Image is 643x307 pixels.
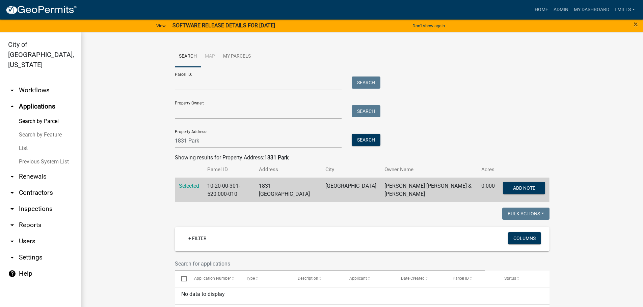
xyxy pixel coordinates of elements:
th: Acres [477,162,499,178]
td: 0.000 [477,178,499,202]
i: arrow_drop_down [8,86,16,94]
td: [GEOGRAPHIC_DATA] [321,178,380,202]
button: Columns [508,232,541,244]
strong: 1831 Park [264,154,289,161]
th: Parcel ID [203,162,255,178]
i: arrow_drop_down [8,205,16,213]
datatable-header-cell: Type [239,271,291,287]
a: Search [175,46,201,67]
span: Type [246,276,254,281]
datatable-header-cell: Description [291,271,343,287]
button: Search [352,134,380,146]
button: Don't show again [410,20,448,31]
input: Search for applications [175,257,485,271]
span: Date Created [401,276,424,281]
i: arrow_drop_down [8,253,16,262]
th: Owner Name [380,162,477,178]
th: Address [255,162,321,178]
strong: SOFTWARE RELEASE DETAILS FOR [DATE] [172,22,275,29]
button: Bulk Actions [502,208,550,220]
span: Status [504,276,516,281]
button: Add Note [503,182,545,194]
datatable-header-cell: Select [175,271,188,287]
datatable-header-cell: Applicant [343,271,394,287]
datatable-header-cell: Parcel ID [446,271,498,287]
datatable-header-cell: Status [498,271,549,287]
a: Selected [179,183,199,189]
i: help [8,270,16,278]
i: arrow_drop_down [8,189,16,197]
datatable-header-cell: Application Number [188,271,239,287]
a: Home [532,3,551,16]
button: Search [352,76,380,89]
datatable-header-cell: Date Created [394,271,446,287]
i: arrow_drop_down [8,221,16,229]
span: Applicant [349,276,367,281]
a: View [154,20,168,31]
th: City [321,162,380,178]
button: Close [634,20,638,28]
i: arrow_drop_down [8,237,16,245]
button: Search [352,105,380,117]
td: [PERSON_NAME] [PERSON_NAME] & [PERSON_NAME] [380,178,477,202]
div: Showing results for Property Address: [175,154,550,162]
a: My Parcels [219,46,255,67]
span: × [634,20,638,29]
span: Add Note [513,185,535,190]
i: arrow_drop_down [8,173,16,181]
div: No data to display [175,287,550,304]
span: Application Number [194,276,231,281]
span: Description [297,276,318,281]
td: 10-20-00-301-520.000-010 [203,178,255,202]
a: Admin [551,3,571,16]
i: arrow_drop_up [8,102,16,111]
a: lmills [612,3,638,16]
span: Parcel ID [453,276,469,281]
a: + Filter [183,232,212,244]
td: 1831 [GEOGRAPHIC_DATA] [255,178,321,202]
a: My Dashboard [571,3,612,16]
